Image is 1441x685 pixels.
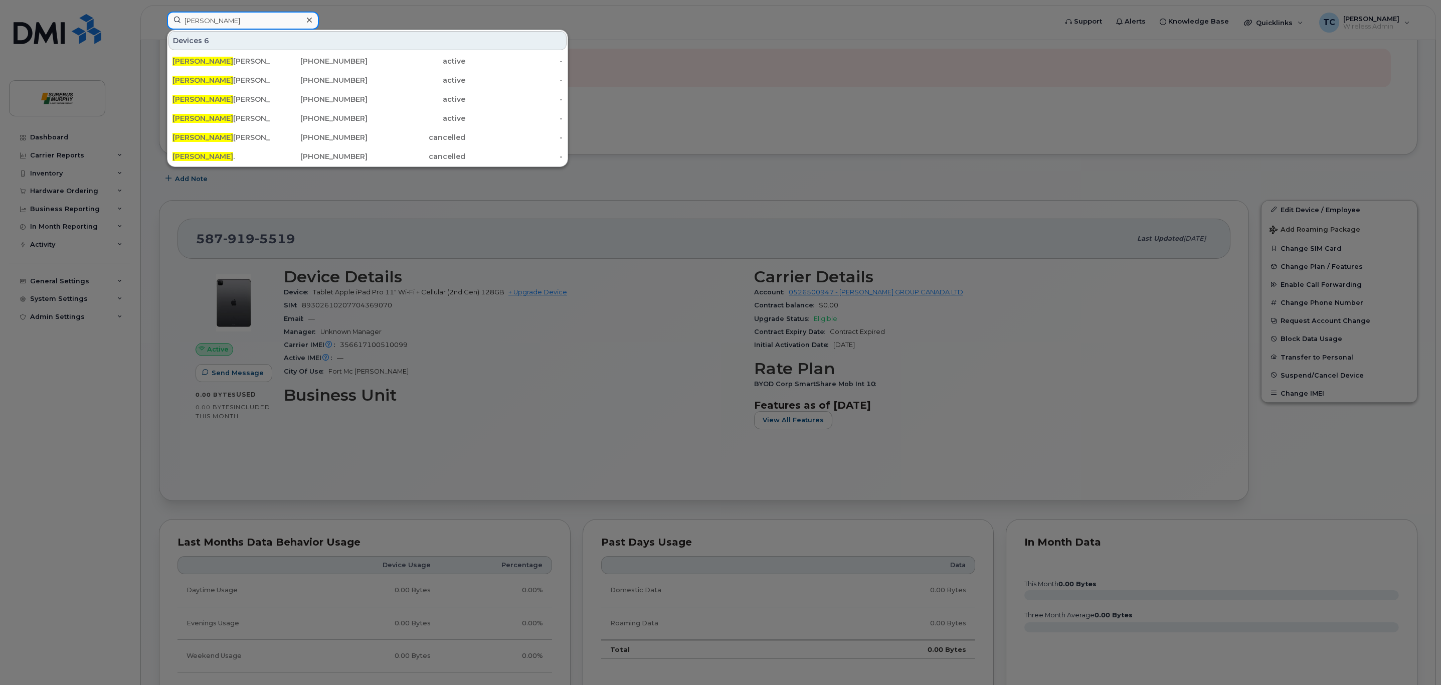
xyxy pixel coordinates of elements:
div: active [368,113,465,123]
a: [PERSON_NAME][PERSON_NAME] Ipad[PHONE_NUMBER]active- [168,71,567,89]
span: [PERSON_NAME] [172,114,233,123]
span: [PERSON_NAME] [172,133,233,142]
a: [PERSON_NAME][PERSON_NAME] Cell Corp[PHONE_NUMBER]active- [168,90,567,108]
div: - [465,94,563,104]
a: [PERSON_NAME][PERSON_NAME][PHONE_NUMBER]active- [168,109,567,127]
span: [PERSON_NAME] [172,76,233,85]
a: [PERSON_NAME][PERSON_NAME] I Pad Corp[PHONE_NUMBER]active- [168,52,567,70]
span: [PERSON_NAME] [172,95,233,104]
div: [PHONE_NUMBER] [270,56,368,66]
span: 6 [204,36,209,46]
div: [PHONE_NUMBER] [270,75,368,85]
a: [PERSON_NAME].[PHONE_NUMBER]cancelled- [168,147,567,165]
div: [PERSON_NAME] Ipad [172,75,270,85]
div: Devices [168,31,567,50]
div: [PERSON_NAME] [172,132,270,142]
div: - [465,132,563,142]
span: [PERSON_NAME] [172,152,233,161]
div: [PHONE_NUMBER] [270,151,368,161]
div: - [465,75,563,85]
div: . [172,151,270,161]
div: [PERSON_NAME] I Pad Corp [172,56,270,66]
div: [PHONE_NUMBER] [270,132,368,142]
span: [PERSON_NAME] [172,57,233,66]
a: [PERSON_NAME][PERSON_NAME][PHONE_NUMBER]cancelled- [168,128,567,146]
div: - [465,151,563,161]
div: - [465,56,563,66]
div: cancelled [368,132,465,142]
input: Find something... [167,12,319,30]
div: [PERSON_NAME] [172,113,270,123]
div: [PHONE_NUMBER] [270,113,368,123]
div: cancelled [368,151,465,161]
div: [PHONE_NUMBER] [270,94,368,104]
div: [PERSON_NAME] Cell Corp [172,94,270,104]
div: active [368,56,465,66]
div: active [368,94,465,104]
div: active [368,75,465,85]
div: - [465,113,563,123]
